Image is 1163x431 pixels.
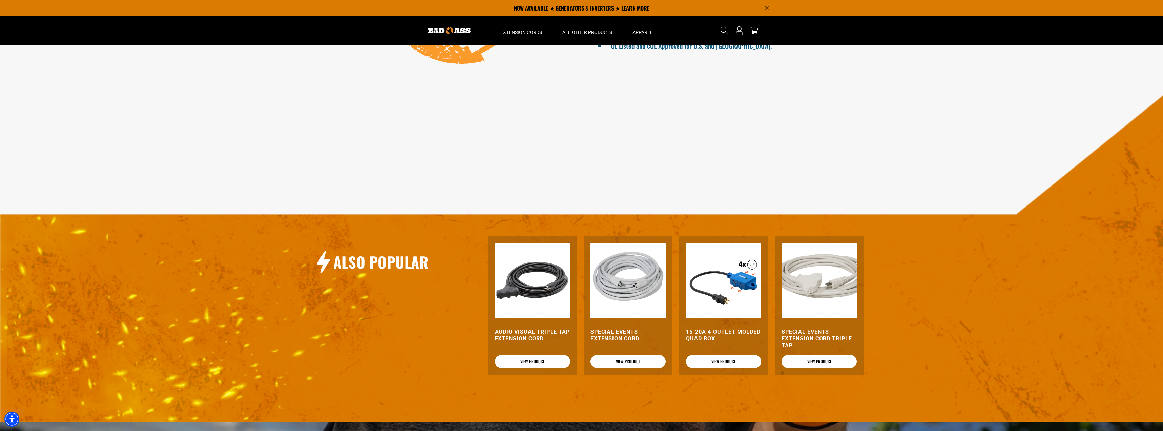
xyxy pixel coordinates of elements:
a: Special Events Extension Cord Triple Tap [782,329,857,349]
a: Audio Visual Triple Tap Extension Cord [495,329,570,342]
a: View Product [590,355,666,368]
summary: All Other Products [552,16,622,45]
span: Apparel [632,29,653,35]
a: View Product [495,355,570,368]
img: white [590,243,666,318]
a: View Product [782,355,857,368]
summary: Apparel [622,16,663,45]
a: cart [749,26,760,35]
h2: Also Popular [333,252,428,272]
div: Accessibility Menu [4,412,19,427]
summary: Extension Cords [490,16,552,45]
a: 15-20A 4-Outlet Molded Quad Box [686,329,761,342]
li: UL Listed and cUL Approved for U.S. and [GEOGRAPHIC_DATA]. [610,39,1140,51]
span: Extension Cords [500,29,542,35]
img: 15-20A 4-Outlet Molded Quad Box [686,243,761,318]
img: Bad Ass Extension Cords [428,27,471,34]
a: Special Events Extension Cord [590,329,666,342]
img: black [495,243,570,318]
span: All Other Products [562,29,612,35]
a: View Product [686,355,761,368]
a: Open this option [734,16,745,45]
summary: Search [719,25,730,36]
img: white [782,243,857,318]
